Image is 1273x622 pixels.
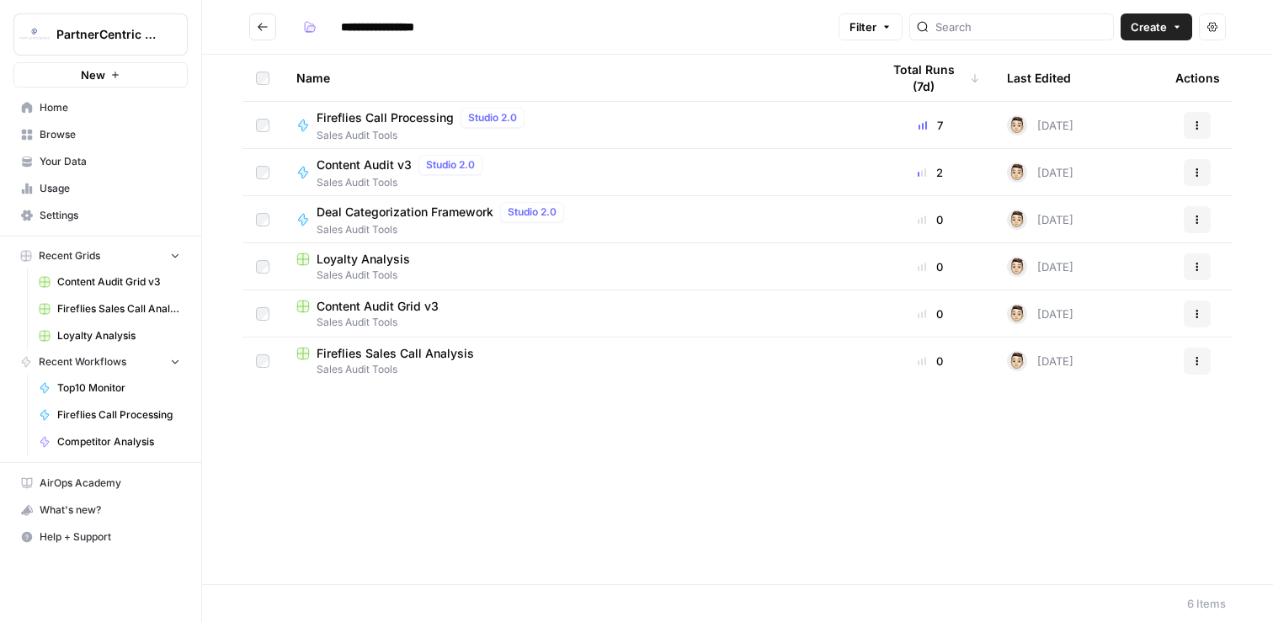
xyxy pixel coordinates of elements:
[13,13,188,56] button: Workspace: PartnerCentric Sales Tools
[317,128,531,143] span: Sales Audit Tools
[1121,13,1192,40] button: Create
[426,157,475,173] span: Studio 2.0
[296,298,854,330] a: Content Audit Grid v3Sales Audit Tools
[57,274,180,290] span: Content Audit Grid v3
[881,306,980,322] div: 0
[317,204,493,221] span: Deal Categorization Framework
[40,127,180,142] span: Browse
[1007,257,1073,277] div: [DATE]
[57,407,180,423] span: Fireflies Call Processing
[31,401,188,428] a: Fireflies Call Processing
[317,345,474,362] span: Fireflies Sales Call Analysis
[317,109,454,126] span: Fireflies Call Processing
[296,108,854,143] a: Fireflies Call ProcessingStudio 2.0Sales Audit Tools
[881,117,980,134] div: 7
[317,157,412,173] span: Content Audit v3
[13,94,188,121] a: Home
[1007,351,1027,371] img: j22vlec3s5as1jy706j54i2l8ae1
[881,353,980,369] div: 0
[1175,55,1220,101] div: Actions
[1007,55,1071,101] div: Last Edited
[296,362,854,377] span: Sales Audit Tools
[1007,210,1073,230] div: [DATE]
[468,110,517,125] span: Studio 2.0
[40,100,180,115] span: Home
[1187,595,1226,612] div: 6 Items
[1131,19,1167,35] span: Create
[56,26,158,43] span: PartnerCentric Sales Tools
[317,251,410,268] span: Loyalty Analysis
[935,19,1106,35] input: Search
[13,349,188,375] button: Recent Workflows
[296,315,854,330] span: Sales Audit Tools
[57,301,180,316] span: Fireflies Sales Call Analysis For CS
[1007,162,1073,183] div: [DATE]
[1007,304,1027,324] img: j22vlec3s5as1jy706j54i2l8ae1
[13,202,188,229] a: Settings
[296,202,854,237] a: Deal Categorization FrameworkStudio 2.0Sales Audit Tools
[40,208,180,223] span: Settings
[296,268,854,283] span: Sales Audit Tools
[14,497,187,523] div: What's new?
[13,175,188,202] a: Usage
[39,354,126,369] span: Recent Workflows
[13,148,188,175] a: Your Data
[57,434,180,449] span: Competitor Analysis
[1007,304,1073,324] div: [DATE]
[839,13,903,40] button: Filter
[1007,257,1027,277] img: j22vlec3s5as1jy706j54i2l8ae1
[57,328,180,343] span: Loyalty Analysis
[40,529,180,545] span: Help + Support
[1007,351,1073,371] div: [DATE]
[13,121,188,148] a: Browse
[31,428,188,455] a: Competitor Analysis
[13,243,188,268] button: Recent Grids
[317,298,439,315] span: Content Audit Grid v3
[881,211,980,228] div: 0
[13,524,188,550] button: Help + Support
[1007,210,1027,230] img: j22vlec3s5as1jy706j54i2l8ae1
[31,322,188,349] a: Loyalty Analysis
[850,19,876,35] span: Filter
[1007,115,1027,136] img: j22vlec3s5as1jy706j54i2l8ae1
[31,375,188,401] a: Top10 Monitor
[40,154,180,169] span: Your Data
[296,251,854,283] a: Loyalty AnalysisSales Audit Tools
[40,181,180,196] span: Usage
[317,175,489,190] span: Sales Audit Tools
[81,66,105,83] span: New
[296,55,854,101] div: Name
[881,164,980,181] div: 2
[13,470,188,497] a: AirOps Academy
[296,345,854,377] a: Fireflies Sales Call AnalysisSales Audit Tools
[57,380,180,396] span: Top10 Monitor
[1007,115,1073,136] div: [DATE]
[13,497,188,524] button: What's new?
[508,205,557,220] span: Studio 2.0
[249,13,276,40] button: Go back
[296,155,854,190] a: Content Audit v3Studio 2.0Sales Audit Tools
[317,222,571,237] span: Sales Audit Tools
[881,55,980,101] div: Total Runs (7d)
[40,476,180,491] span: AirOps Academy
[19,19,50,50] img: PartnerCentric Sales Tools Logo
[31,268,188,295] a: Content Audit Grid v3
[31,295,188,322] a: Fireflies Sales Call Analysis For CS
[13,62,188,88] button: New
[1007,162,1027,183] img: j22vlec3s5as1jy706j54i2l8ae1
[39,248,100,263] span: Recent Grids
[881,258,980,275] div: 0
